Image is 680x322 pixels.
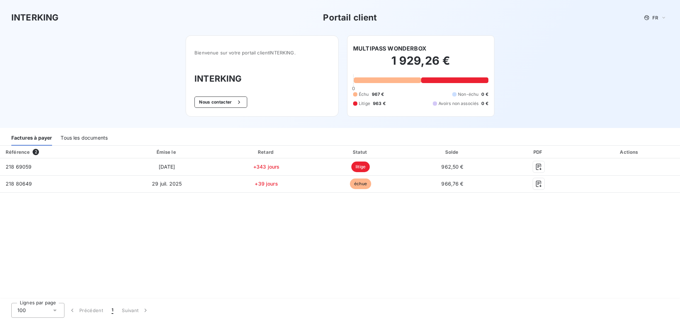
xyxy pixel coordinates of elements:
button: Nous contacter [194,96,247,108]
span: 967 € [372,91,384,98]
span: [DATE] [159,164,175,170]
span: 100 [17,307,26,314]
span: 0 € [481,100,488,107]
span: Non-échu [458,91,478,98]
span: litige [351,162,370,172]
span: 1 [112,307,113,314]
span: Échu [359,91,369,98]
div: Tous les documents [61,131,108,146]
span: Bienvenue sur votre portail client INTERKING . [194,50,330,55]
span: 962,50 € [441,164,463,170]
h2: 1 929,26 € [353,54,488,75]
h3: Portail client [323,11,377,24]
button: 1 [107,303,118,318]
h6: MULTIPASS WONDERBOX [353,44,426,53]
span: 218 80649 [6,181,32,187]
button: Suivant [118,303,153,318]
div: PDF [499,148,578,156]
h3: INTERKING [11,11,58,24]
span: 966,76 € [441,181,463,187]
button: Précédent [64,303,107,318]
div: Actions [581,148,679,156]
span: 963 € [373,100,386,107]
span: FR [652,15,658,21]
span: échue [350,178,371,189]
div: Retard [220,148,313,156]
span: +343 jours [253,164,280,170]
div: Référence [6,149,30,155]
span: +39 jours [255,181,278,187]
span: 2 [33,149,39,155]
span: Avoirs non associés [438,100,479,107]
span: 0 € [481,91,488,98]
div: Émise le [117,148,217,156]
span: 218 69059 [6,164,32,170]
div: Solde [408,148,496,156]
span: 0 [352,86,355,91]
span: 29 juil. 2025 [152,181,182,187]
div: Statut [316,148,406,156]
h3: INTERKING [194,72,330,85]
div: Factures à payer [11,131,52,146]
span: Litige [359,100,370,107]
